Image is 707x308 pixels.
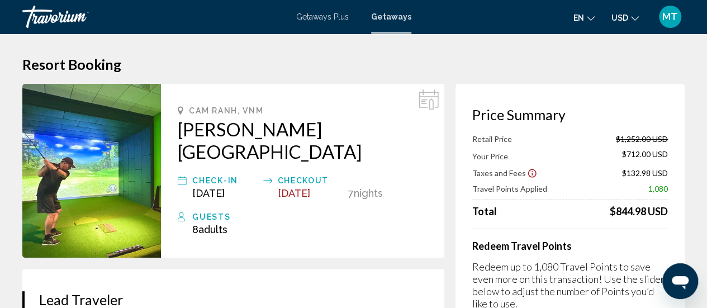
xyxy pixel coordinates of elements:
[296,12,349,21] a: Getaways Plus
[192,224,227,235] span: 8
[616,134,668,144] span: $1,252.00 USD
[192,187,225,199] span: [DATE]
[662,263,698,299] iframe: Кнопка запуска окна обмена сообщениями
[610,205,668,217] div: $844.98 USD
[472,134,512,144] span: Retail Price
[622,168,668,178] span: $132.98 USD
[189,106,263,115] span: Cam Ranh, VNM
[472,240,668,252] h4: Redeem Travel Points
[611,10,639,26] button: Change currency
[472,205,497,217] span: Total
[354,187,383,199] span: Nights
[22,56,685,73] h1: Resort Booking
[611,13,628,22] span: USD
[622,149,668,162] span: $712.00 USD
[656,5,685,29] button: User Menu
[648,184,668,193] span: 1,080
[472,106,668,123] h3: Price Summary
[278,187,310,199] span: [DATE]
[527,168,537,178] button: Show Taxes and Fees disclaimer
[472,184,547,193] span: Travel Points Applied
[472,167,537,178] button: Show Taxes and Fees breakdown
[348,187,354,199] span: 7
[178,118,428,163] a: [PERSON_NAME][GEOGRAPHIC_DATA]
[198,224,227,235] span: Adults
[192,210,428,224] div: Guests
[39,291,428,308] h3: Lead Traveler
[573,10,595,26] button: Change language
[472,168,526,178] span: Taxes and Fees
[192,174,257,187] div: Check-In
[472,151,508,161] span: Your Price
[573,13,584,22] span: en
[22,6,285,28] a: Travorium
[278,174,343,187] div: Checkout
[662,11,678,22] span: MT
[371,12,411,21] a: Getaways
